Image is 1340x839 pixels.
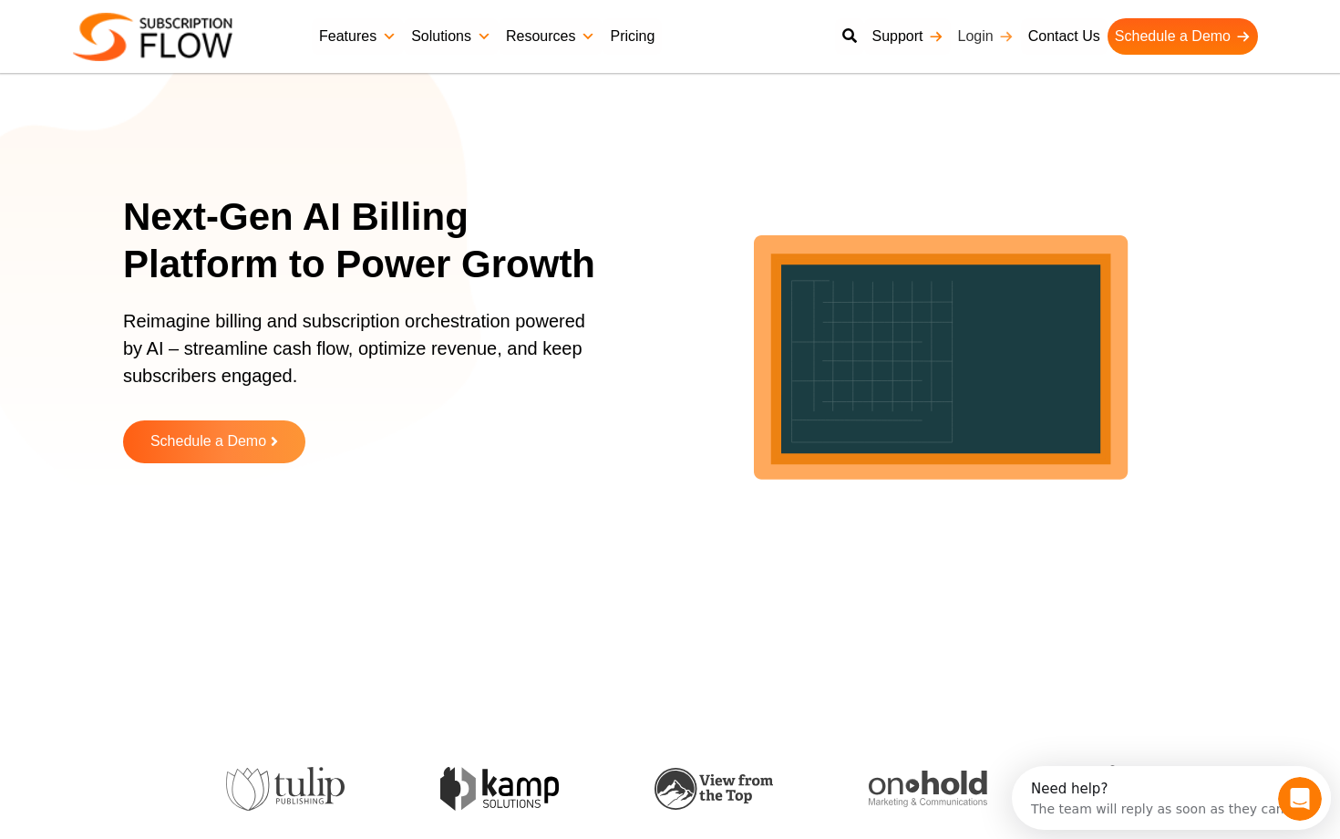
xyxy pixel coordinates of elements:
[1108,18,1258,55] a: Schedule a Demo
[123,420,305,463] a: Schedule a Demo
[603,18,662,55] a: Pricing
[390,767,509,810] img: kamp-solution
[951,18,1021,55] a: Login
[1033,765,1151,812] img: orange-onions
[312,18,404,55] a: Features
[7,7,326,57] div: Open Intercom Messenger
[864,18,950,55] a: Support
[1278,777,1322,821] iframe: Intercom live chat
[1021,18,1108,55] a: Contact Us
[604,768,723,811] img: view-from-the-top
[404,18,499,55] a: Solutions
[499,18,603,55] a: Resources
[123,307,597,408] p: Reimagine billing and subscription orchestration powered by AI – streamline cash flow, optimize r...
[73,13,232,61] img: Subscriptionflow
[19,30,273,49] div: The team will reply as soon as they can
[123,193,620,289] h1: Next-Gen AI Billing Platform to Power Growth
[1012,766,1331,830] iframe: Intercom live chat discovery launcher
[819,771,937,807] img: onhold-marketing
[150,434,266,450] span: Schedule a Demo
[19,16,273,30] div: Need help?
[176,767,294,811] img: tulip-publishing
